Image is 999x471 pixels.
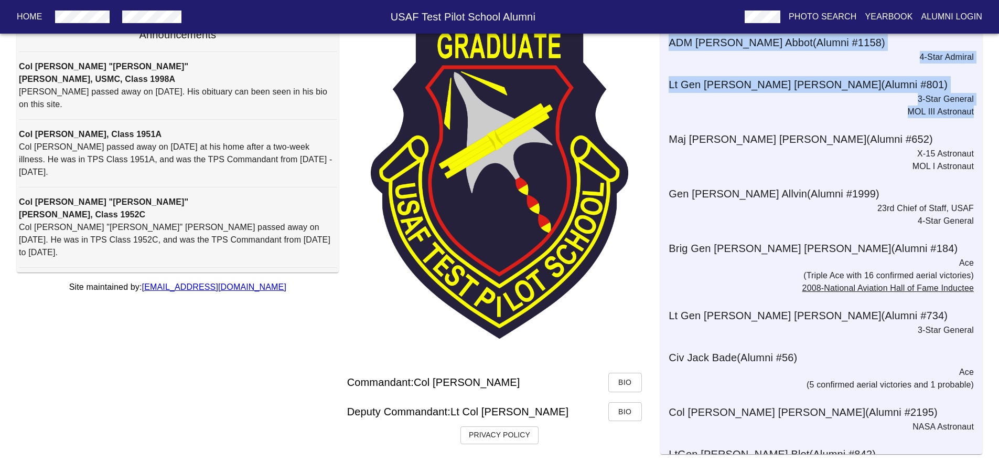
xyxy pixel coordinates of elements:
p: Col [PERSON_NAME] passed away on [DATE] at his home after a two-week illness. He was in TPS Class... [19,141,337,179]
h6: Brig Gen [PERSON_NAME] [PERSON_NAME] (Alumni # 184 ) [669,240,982,257]
h6: Privacy Policy [469,430,530,441]
h6: Announcements [19,26,337,43]
p: Alumni Login [921,11,983,23]
p: 3-Star General [660,93,974,106]
a: [EMAIL_ADDRESS][DOMAIN_NAME] [142,282,286,291]
h6: Commandant: Col [PERSON_NAME] [347,374,520,391]
p: Home [17,11,42,23]
img: TPS Patch [371,25,628,339]
h6: Lt Gen [PERSON_NAME] [PERSON_NAME] (Alumni # 801 ) [669,76,982,93]
button: Yearbook [861,7,917,26]
h6: Lt Gen [PERSON_NAME] [PERSON_NAME] (Alumni # 734 ) [669,307,982,324]
a: 2008-National Aviation Hall of Fame Inductee [802,284,974,292]
p: Site maintained by: [17,281,339,294]
p: Ace [660,366,974,379]
button: Privacy Policy [460,426,539,444]
p: 4-Star Admiral [660,51,974,64]
p: Col [PERSON_NAME] "[PERSON_NAME]" [PERSON_NAME] passed away on [DATE]. He was in TPS Class 1952C,... [19,221,337,259]
p: [PERSON_NAME] passed away on [DATE]. His obituary can been seen in his bio on this site. [19,86,337,111]
p: (Triple Ace with 16 confirmed aerial victories) [660,269,974,282]
h6: LtGen [PERSON_NAME] Blot (Alumni # 842 ) [669,446,982,463]
p: Photo Search [789,11,857,23]
p: MOL I Astronaut [660,160,974,173]
h6: Gen [PERSON_NAME] Allvin (Alumni # 1999 ) [669,185,982,202]
h6: Col [PERSON_NAME] [PERSON_NAME] (Alumni # 2195 ) [669,404,982,421]
p: MOL III Astronaut [660,106,974,118]
p: 4-Star General [660,215,974,227]
h6: Deputy Commandant: Lt Col [PERSON_NAME] [347,403,569,420]
button: Home [13,7,47,26]
button: Bio [608,373,642,392]
p: Yearbook [865,11,912,23]
p: Ace [660,257,974,269]
p: X-15 Astronaut [660,148,974,160]
h6: Civ Jack Bade (Alumni # 56 ) [669,349,982,366]
button: Bio [608,402,642,422]
span: Bio [617,405,633,418]
span: Bio [617,376,633,389]
h6: Maj [PERSON_NAME] [PERSON_NAME] (Alumni # 652 ) [669,131,982,148]
h6: USAF Test Pilot School Alumni [186,8,740,25]
p: (5 confirmed aerial victories and 1 probable) [660,379,974,391]
strong: Col [PERSON_NAME] "[PERSON_NAME]" [PERSON_NAME], Class 1952C [19,197,188,219]
button: Alumni Login [917,7,987,26]
strong: Col [PERSON_NAME], Class 1951A [19,130,162,139]
p: 3-Star General [660,324,974,337]
p: 23rd Chief of Staff, USAF [660,202,974,215]
button: Photo Search [785,7,861,26]
strong: Col [PERSON_NAME] "[PERSON_NAME]" [PERSON_NAME], USMC, Class 1998A [19,62,188,83]
p: NASA Astronaut [660,421,974,433]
